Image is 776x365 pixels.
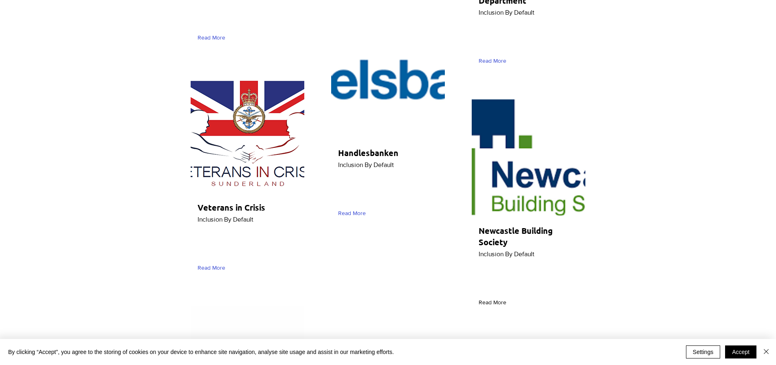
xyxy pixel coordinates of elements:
span: Inclusion By Default [198,216,253,223]
button: Accept [725,345,756,358]
a: Read More [479,295,510,310]
span: Read More [198,264,225,272]
button: Settings [686,345,721,358]
span: Inclusion By Default [338,161,394,168]
a: Read More [198,31,229,45]
span: Read More [338,209,366,218]
span: Newcastle Building Society [479,225,553,247]
a: Read More [198,261,229,275]
span: By clicking “Accept”, you agree to the storing of cookies on your device to enhance site navigati... [8,348,394,356]
a: Read More [479,54,510,68]
span: Read More [198,34,225,42]
span: Read More [479,57,506,65]
span: Veterans in Crisis [198,202,265,213]
span: Handlesbanken [338,147,398,158]
span: Inclusion By Default [479,9,534,16]
button: Close [761,345,771,358]
a: Read More [338,206,369,220]
img: Close [761,347,771,356]
span: Inclusion By Default [479,251,534,257]
span: Read More [479,299,506,307]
